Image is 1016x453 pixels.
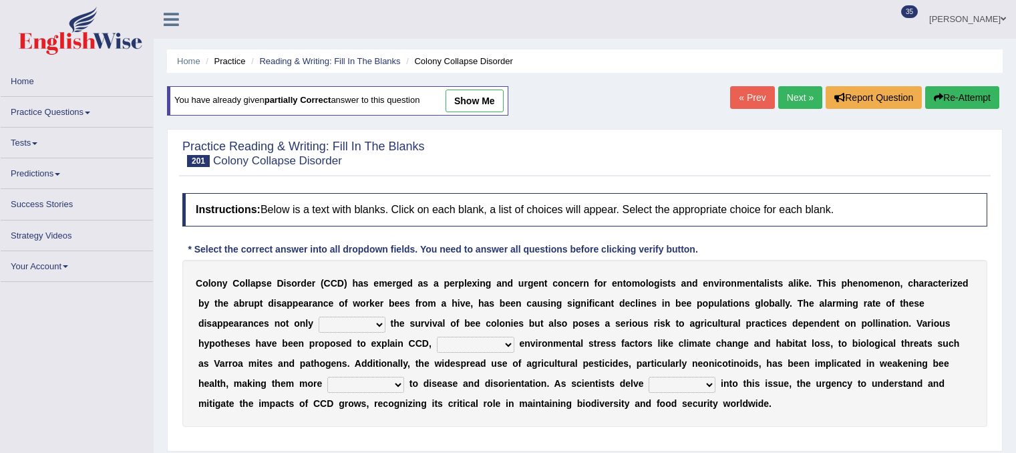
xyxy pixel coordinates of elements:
[836,298,844,309] b: m
[446,90,504,112] a: show me
[458,298,460,309] b: i
[216,278,222,289] b: n
[832,298,836,309] b: r
[908,278,913,289] b: c
[500,298,506,309] b: b
[623,278,626,289] b: t
[234,318,239,329] b: a
[422,298,428,309] b: o
[933,278,939,289] b: c
[925,86,999,109] button: Re-Attempt
[265,96,331,106] b: partially correct
[223,298,228,309] b: e
[550,298,556,309] b: n
[730,86,774,109] a: « Prev
[883,278,889,289] b: n
[714,298,720,309] b: u
[337,278,344,289] b: D
[908,298,914,309] b: e
[750,278,756,289] b: n
[464,278,467,289] b: l
[595,278,598,289] b: f
[458,278,464,289] b: p
[309,298,312,309] b: r
[828,278,831,289] b: i
[177,56,200,66] a: Home
[556,298,562,309] b: g
[331,278,337,289] b: C
[913,278,919,289] b: h
[831,278,836,289] b: s
[558,278,564,289] b: o
[567,298,572,309] b: s
[603,278,607,289] b: r
[1,220,153,247] a: Strategy Videos
[586,298,589,309] b: i
[204,298,209,309] b: y
[407,278,413,289] b: d
[876,298,881,309] b: e
[198,318,204,329] b: d
[212,318,217,329] b: a
[900,298,903,309] b: t
[853,278,858,289] b: e
[886,298,892,309] b: o
[533,278,538,289] b: e
[600,298,605,309] b: a
[858,278,864,289] b: n
[569,278,574,289] b: c
[380,298,383,309] b: r
[827,298,832,309] b: a
[301,278,307,289] b: d
[353,298,360,309] b: w
[790,298,792,309] b: .
[552,278,558,289] b: c
[894,278,900,289] b: n
[822,278,828,289] b: h
[731,298,733,309] b: i
[281,298,287,309] b: a
[745,298,750,309] b: s
[794,278,796,289] b: l
[756,278,759,289] b: t
[900,278,902,289] b: ,
[213,154,342,167] small: Colony Collapse Disorder
[444,278,450,289] b: p
[548,298,550,309] b: i
[914,298,919,309] b: s
[595,298,600,309] b: c
[298,298,303,309] b: e
[592,298,595,309] b: i
[714,278,719,289] b: v
[864,278,870,289] b: o
[580,298,586,309] b: n
[516,298,522,309] b: n
[405,298,410,309] b: s
[401,278,407,289] b: e
[640,278,646,289] b: o
[919,298,924,309] b: e
[395,298,400,309] b: e
[345,298,348,309] b: f
[274,298,277,309] b: i
[630,298,635,309] b: c
[204,318,206,329] b: i
[809,298,814,309] b: e
[418,298,421,309] b: r
[214,298,218,309] b: t
[847,278,853,289] b: h
[824,298,827,309] b: l
[484,298,489,309] b: a
[941,278,947,289] b: e
[681,298,687,309] b: e
[667,278,671,289] b: t
[248,278,250,289] b: l
[244,298,248,309] b: r
[737,278,745,289] b: m
[950,278,953,289] b: i
[788,278,794,289] b: a
[239,298,245,309] b: b
[574,278,580,289] b: e
[953,278,957,289] b: z
[957,278,963,289] b: e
